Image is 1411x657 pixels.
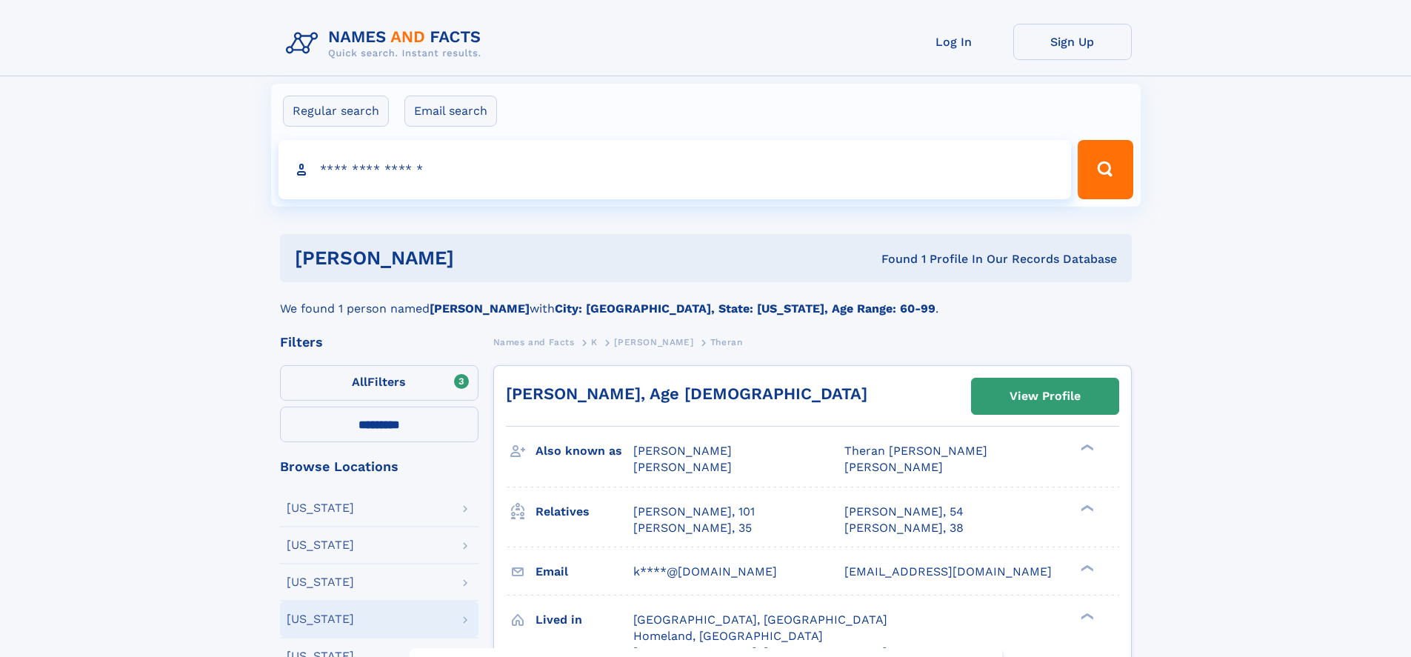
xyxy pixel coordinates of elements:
a: [PERSON_NAME], 101 [633,504,755,520]
div: Browse Locations [280,460,478,473]
span: K [591,337,598,347]
span: [PERSON_NAME] [633,460,732,474]
label: Regular search [283,96,389,127]
div: Filters [280,336,478,349]
a: Log In [895,24,1013,60]
h3: Relatives [536,499,633,524]
span: [PERSON_NAME] [614,337,693,347]
a: [PERSON_NAME] [614,333,693,351]
div: ❯ [1077,443,1095,453]
a: [PERSON_NAME], 54 [844,504,964,520]
a: View Profile [972,378,1118,414]
span: Homeland, [GEOGRAPHIC_DATA] [633,629,823,643]
span: All [352,375,367,389]
div: [US_STATE] [287,502,354,514]
a: [PERSON_NAME], Age [DEMOGRAPHIC_DATA] [506,384,867,403]
div: View Profile [1010,379,1081,413]
a: [PERSON_NAME], 35 [633,520,752,536]
div: [US_STATE] [287,576,354,588]
a: K [591,333,598,351]
div: [US_STATE] [287,539,354,551]
b: [PERSON_NAME] [430,301,530,316]
img: Logo Names and Facts [280,24,493,64]
h3: Also known as [536,438,633,464]
div: We found 1 person named with . [280,282,1132,318]
b: City: [GEOGRAPHIC_DATA], State: [US_STATE], Age Range: 60-99 [555,301,935,316]
label: Email search [404,96,497,127]
span: Theran [710,337,743,347]
div: ❯ [1077,611,1095,621]
span: [PERSON_NAME] [633,444,732,458]
a: [PERSON_NAME], 38 [844,520,964,536]
div: Found 1 Profile In Our Records Database [667,251,1117,267]
span: Theran [PERSON_NAME] [844,444,987,458]
input: search input [278,140,1072,199]
a: Names and Facts [493,333,575,351]
span: [GEOGRAPHIC_DATA], [GEOGRAPHIC_DATA] [633,613,887,627]
div: ❯ [1077,503,1095,513]
div: [US_STATE] [287,613,354,625]
h1: [PERSON_NAME] [295,249,668,267]
a: Sign Up [1013,24,1132,60]
span: [PERSON_NAME] [844,460,943,474]
button: Search Button [1078,140,1133,199]
div: ❯ [1077,563,1095,573]
label: Filters [280,365,478,401]
h3: Email [536,559,633,584]
h3: Lived in [536,607,633,633]
span: [EMAIL_ADDRESS][DOMAIN_NAME] [844,564,1052,578]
